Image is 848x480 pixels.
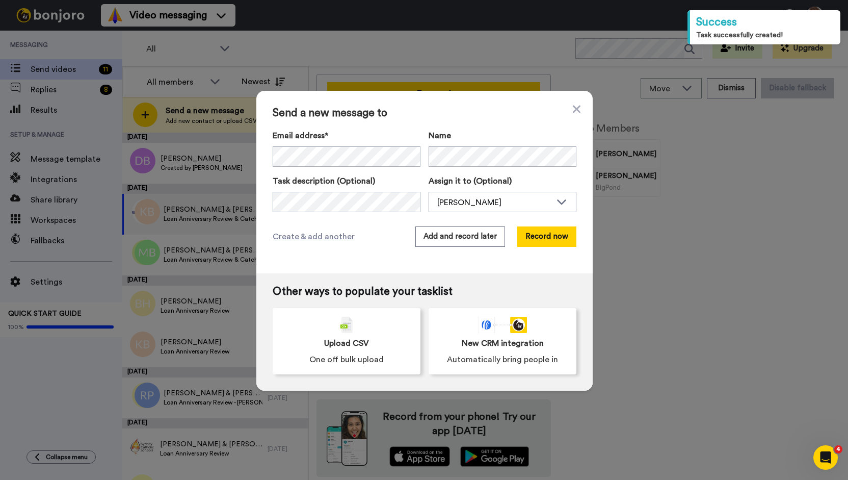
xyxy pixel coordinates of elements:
[429,175,576,187] label: Assign it to (Optional)
[309,353,384,366] span: One off bulk upload
[273,130,420,142] label: Email address*
[340,317,353,333] img: csv-grey.png
[273,286,576,298] span: Other ways to populate your tasklist
[324,337,369,349] span: Upload CSV
[273,231,355,243] span: Create & add another
[273,107,576,119] span: Send a new message to
[415,226,505,247] button: Add and record later
[696,14,834,30] div: Success
[462,337,544,349] span: New CRM integration
[834,445,842,453] span: 4
[517,226,576,247] button: Record now
[813,445,838,470] iframe: Intercom live chat
[273,175,420,187] label: Task description (Optional)
[437,196,551,209] div: [PERSON_NAME]
[696,30,834,40] div: Task successfully created!
[478,317,527,333] div: animation
[447,353,558,366] span: Automatically bring people in
[429,130,451,142] span: Name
